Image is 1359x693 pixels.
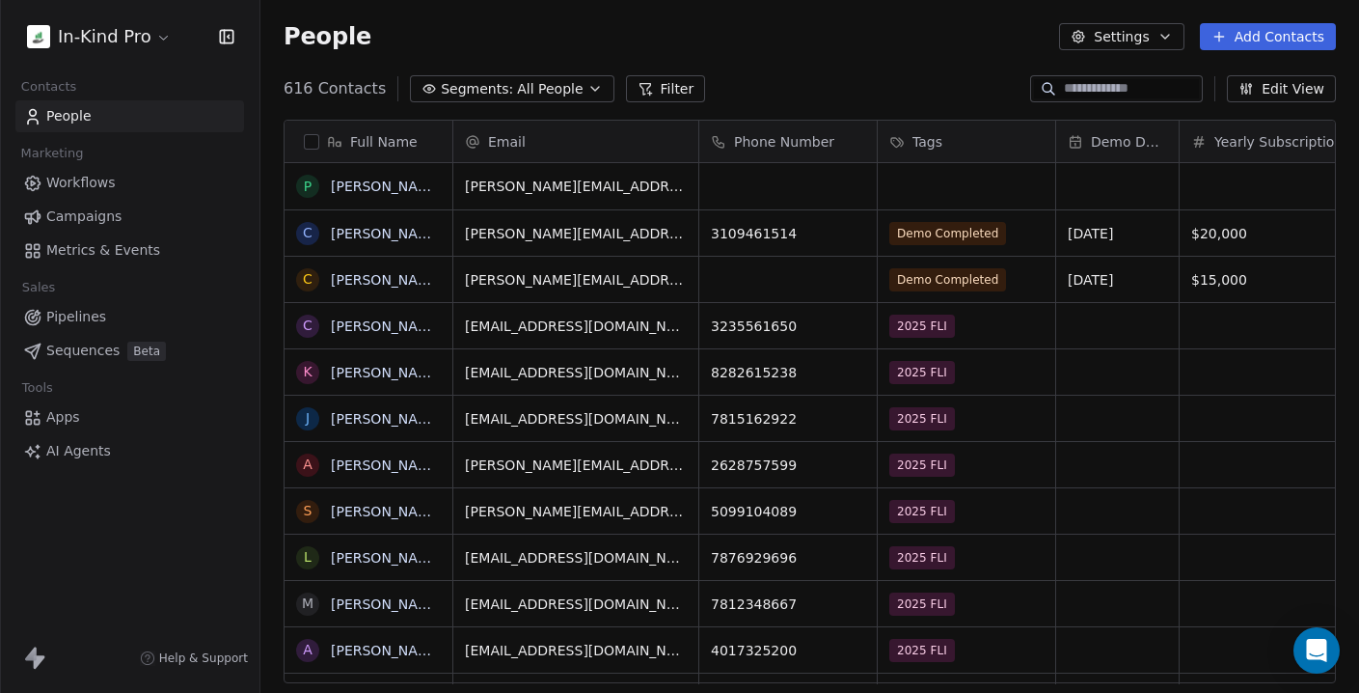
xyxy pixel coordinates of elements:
[15,201,244,233] a: Campaigns
[1227,75,1336,102] button: Edit View
[306,408,310,429] div: J
[331,226,443,241] a: [PERSON_NAME]
[1214,132,1343,152] span: Yearly Subscription
[889,593,955,616] span: 2025 FLI
[331,272,443,288] a: [PERSON_NAME]
[304,501,313,521] div: S
[46,240,160,261] span: Metrics & Events
[46,173,116,193] span: Workflows
[711,409,865,429] span: 7815162922
[27,25,50,48] img: IKP200x200.png
[13,72,85,101] span: Contacts
[1068,270,1167,290] span: [DATE]
[331,504,443,519] a: [PERSON_NAME]
[465,502,687,521] span: [PERSON_NAME][EMAIL_ADDRESS][PERSON_NAME][DOMAIN_NAME]
[465,548,687,568] span: [EMAIL_ADDRESS][DOMAIN_NAME]
[14,273,64,302] span: Sales
[889,222,1006,245] span: Demo Completed
[303,316,313,336] div: C
[699,121,877,162] div: Phone Number
[46,341,120,361] span: Sequences
[285,121,452,162] div: Full Name
[58,24,151,49] span: In-Kind Pro
[488,132,526,152] span: Email
[304,177,312,197] div: P
[331,319,443,334] a: [PERSON_NAME]
[517,79,583,99] span: All People
[303,223,313,243] div: C
[626,75,706,102] button: Filter
[465,595,687,614] span: [EMAIL_ADDRESS][DOMAIN_NAME]
[302,594,313,614] div: M
[331,643,443,658] a: [PERSON_NAME]
[711,317,865,336] span: 3235561650
[878,121,1055,162] div: Tags
[1056,121,1179,162] div: Demo Date
[284,22,371,51] span: People
[912,132,942,152] span: Tags
[46,307,106,327] span: Pipelines
[159,651,248,666] span: Help & Support
[15,235,244,266] a: Metrics & Events
[15,402,244,433] a: Apps
[465,224,687,243] span: [PERSON_NAME][EMAIL_ADDRESS][DOMAIN_NAME]
[285,163,453,684] div: grid
[711,502,865,521] span: 5099104089
[711,456,865,475] span: 2628757599
[711,224,865,243] span: 3109461514
[465,363,687,382] span: [EMAIL_ADDRESS][DOMAIN_NAME]
[304,547,312,568] div: L
[1293,627,1340,674] div: Open Intercom Messenger
[889,639,955,662] span: 2025 FLI
[331,596,443,612] a: [PERSON_NAME]
[1191,224,1348,243] span: $20,000
[15,435,244,467] a: AI Agents
[889,268,1006,291] span: Demo Completed
[465,456,687,475] span: [PERSON_NAME][EMAIL_ADDRESS][PERSON_NAME][DOMAIN_NAME]
[331,179,443,194] a: [PERSON_NAME]
[1191,270,1348,290] span: $15,000
[23,20,176,53] button: In-Kind Pro
[889,315,955,338] span: 2025 FLI
[46,441,111,461] span: AI Agents
[303,640,313,660] div: A
[465,270,687,290] span: [PERSON_NAME][EMAIL_ADDRESS][PERSON_NAME][DOMAIN_NAME]
[46,207,122,227] span: Campaigns
[1200,23,1336,50] button: Add Contacts
[303,362,312,382] div: K
[734,132,834,152] span: Phone Number
[465,317,687,336] span: [EMAIL_ADDRESS][DOMAIN_NAME]
[331,365,443,380] a: [PERSON_NAME]
[303,455,313,475] div: A
[441,79,513,99] span: Segments:
[1059,23,1183,50] button: Settings
[711,363,865,382] span: 8282615238
[14,374,61,402] span: Tools
[331,411,443,427] a: [PERSON_NAME]
[453,121,698,162] div: Email
[1068,224,1167,243] span: [DATE]
[13,139,92,168] span: Marketing
[46,106,92,126] span: People
[127,342,166,361] span: Beta
[889,454,955,477] span: 2025 FLI
[331,550,443,566] a: [PERSON_NAME]
[46,407,80,428] span: Apps
[1091,132,1167,152] span: Demo Date
[465,177,687,196] span: [PERSON_NAME][EMAIL_ADDRESS][PERSON_NAME][DOMAIN_NAME]
[350,132,418,152] span: Full Name
[303,269,313,290] div: C
[889,500,955,523] span: 2025 FLI
[889,407,955,430] span: 2025 FLI
[465,409,687,429] span: [EMAIL_ADDRESS][DOMAIN_NAME]
[15,167,244,199] a: Workflows
[15,335,244,367] a: SequencesBeta
[711,548,865,568] span: 7876929696
[140,651,248,666] a: Help & Support
[331,457,443,473] a: [PERSON_NAME]
[15,100,244,132] a: People
[889,546,955,569] span: 2025 FLI
[284,77,386,100] span: 616 Contacts
[15,301,244,333] a: Pipelines
[711,595,865,614] span: 7812348667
